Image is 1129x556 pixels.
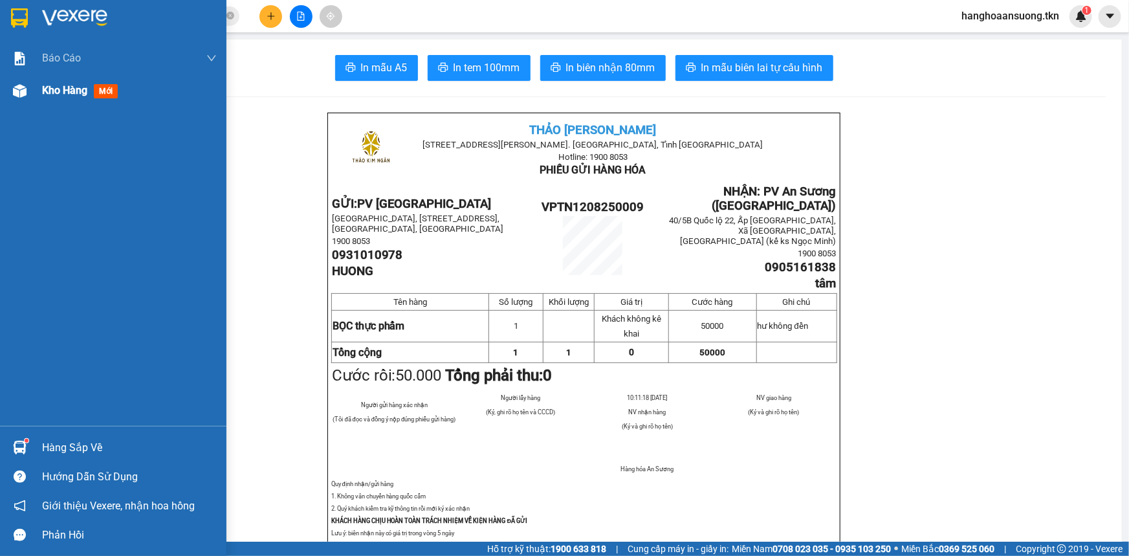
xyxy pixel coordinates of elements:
span: Cung cấp máy in - giấy in: [628,542,729,556]
span: Cước rồi: [332,366,553,384]
span: 2. Quý khách kiểm tra kỹ thông tin rồi mới ký xác nhận [331,505,470,512]
span: notification [14,500,26,512]
span: BỌC thực phẩm [333,320,405,332]
span: Báo cáo [42,50,81,66]
img: logo-vxr [11,8,28,28]
span: 10:11:18 [DATE] [627,394,667,401]
li: [STREET_ADDRESS][PERSON_NAME]. [GEOGRAPHIC_DATA], Tỉnh [GEOGRAPHIC_DATA] [121,32,541,48]
button: printerIn mẫu biên lai tự cấu hình [675,55,833,81]
span: 50000 [701,321,724,331]
span: 50.000 [396,366,442,384]
span: 1 [1084,6,1089,15]
button: plus [259,5,282,28]
span: question-circle [14,471,26,483]
span: printer [686,62,696,74]
span: THẢO [PERSON_NAME] [530,123,657,137]
span: printer [551,62,561,74]
span: HUONG [332,264,373,278]
span: 1. Không vân chuyển hàng quốc cấm [331,493,426,500]
span: Khách không kê khai [602,314,661,339]
strong: GỬI: [332,197,492,211]
span: NV giao hàng [756,394,791,401]
button: aim [320,5,342,28]
span: Miền Nam [732,542,891,556]
button: caret-down [1099,5,1121,28]
span: | [1004,542,1006,556]
span: Hỗ trợ kỹ thuật: [487,542,606,556]
span: 0931010978 [332,248,403,262]
span: printer [438,62,448,74]
span: Tên hàng [393,297,427,307]
span: copyright [1057,544,1066,553]
span: message [14,529,26,541]
span: Ghi chú [783,297,811,307]
img: icon-new-feature [1075,10,1087,22]
span: hư không đền [758,321,808,331]
span: [GEOGRAPHIC_DATA], [STREET_ADDRESS], [GEOGRAPHIC_DATA], [GEOGRAPHIC_DATA] [332,214,504,234]
span: PV [GEOGRAPHIC_DATA] [357,197,492,211]
strong: KHÁCH HÀNG CHỊU HOÀN TOÀN TRÁCH NHIỆM VỀ KIỆN HÀNG ĐÃ GỬI [331,517,528,524]
button: printerIn mẫu A5 [335,55,418,81]
span: down [206,53,217,63]
span: NV nhận hàng [628,408,666,416]
div: Hướng dẫn sử dụng [42,467,217,487]
span: Giới thiệu Vexere, nhận hoa hồng [42,498,195,514]
li: Hotline: 1900 8153 [121,48,541,64]
sup: 1 [1082,6,1091,15]
button: printerIn biên nhận 80mm [540,55,666,81]
span: Kho hàng [42,84,87,96]
span: ⚪️ [894,546,898,551]
span: printer [345,62,356,74]
span: 1900 8053 [332,236,370,246]
strong: 0708 023 035 - 0935 103 250 [773,544,891,554]
span: In mẫu A5 [361,60,408,76]
img: warehouse-icon [13,84,27,98]
button: printerIn tem 100mm [428,55,531,81]
span: Quy định nhận/gửi hàng [331,480,393,487]
span: (Ký, ghi rõ họ tên và CCCD) [486,408,555,416]
span: Hàng hóa An Sương [620,465,674,473]
span: 1 [513,348,518,357]
span: VPTN1208250009 [542,200,644,214]
span: file-add [296,12,305,21]
span: | [616,542,618,556]
strong: 1900 633 818 [551,544,606,554]
span: Người lấy hàng [501,394,540,401]
span: close-circle [226,12,234,19]
span: Cước hàng [692,297,733,307]
b: GỬI : PV An Sương ([GEOGRAPHIC_DATA]) [16,94,206,137]
span: 1 [514,321,518,331]
span: In biên nhận 80mm [566,60,655,76]
span: 0 [543,366,553,384]
span: caret-down [1104,10,1116,22]
span: (Ký và ghi rõ họ tên) [748,408,799,416]
sup: 1 [25,439,28,443]
div: Hàng sắp về [42,438,217,458]
span: Số lượng [499,297,532,307]
span: Miền Bắc [901,542,994,556]
button: file-add [290,5,312,28]
span: 1 [566,348,571,357]
span: 0 [629,347,634,357]
span: 40/5B Quốc lộ 22, Ấp [GEOGRAPHIC_DATA], Xã [GEOGRAPHIC_DATA], [GEOGRAPHIC_DATA] (kế ks Ngọc Minh) [670,216,837,246]
span: [STREET_ADDRESS][PERSON_NAME]. [GEOGRAPHIC_DATA], Tỉnh [GEOGRAPHIC_DATA] [423,140,763,150]
span: Giá trị [620,297,642,307]
span: PHIẾU GỬI HÀNG HÓA [540,164,646,176]
span: 50000 [699,348,725,357]
span: In mẫu biên lai tự cấu hình [701,60,823,76]
span: plus [267,12,276,21]
span: (Tôi đã đọc và đồng ý nộp đúng phiếu gửi hàng) [333,416,456,423]
span: 0905161838 [765,260,837,274]
span: hanghoaansuong.tkn [951,8,1069,24]
strong: Tổng cộng [333,346,382,359]
div: Phản hồi [42,526,217,545]
strong: 0369 525 060 [939,544,994,554]
img: logo.jpg [16,16,81,81]
img: solution-icon [13,52,27,65]
img: logo [339,117,403,181]
span: (Ký và ghi rõ họ tên) [622,423,673,430]
span: Lưu ý: biên nhận này có giá trị trong vòng 5 ngày [331,529,455,537]
span: close-circle [226,10,234,23]
img: warehouse-icon [13,441,27,454]
span: aim [326,12,335,21]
